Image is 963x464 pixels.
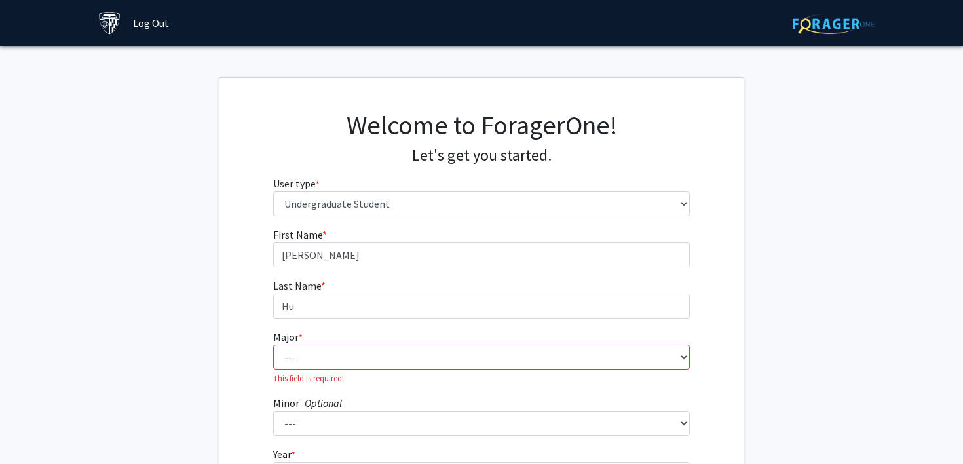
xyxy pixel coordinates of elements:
[273,395,342,411] label: Minor
[273,372,690,385] p: This field is required!
[273,176,320,191] label: User type
[10,405,56,454] iframe: Chat
[98,12,121,35] img: Johns Hopkins University Logo
[793,14,875,34] img: ForagerOne Logo
[299,396,342,410] i: - Optional
[273,279,321,292] span: Last Name
[273,446,295,462] label: Year
[273,329,303,345] label: Major
[273,146,690,165] h4: Let's get you started.
[273,109,690,141] h1: Welcome to ForagerOne!
[273,228,322,241] span: First Name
